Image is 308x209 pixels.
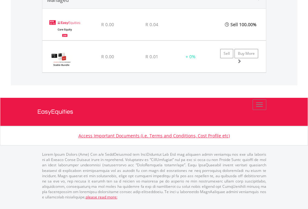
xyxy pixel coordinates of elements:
a: Buy More [235,49,258,58]
img: IPM%20Stable%20Bundle.png [45,49,77,71]
span: R 0.00 [101,54,114,59]
span: R 0.01 [145,54,158,59]
p: Lorem Ipsum Dolors (Ame) Con a/e SeddOeiusmod tem InciDiduntut Lab Etd mag aliquaen admin veniamq... [42,152,266,200]
a: Sell [220,49,233,58]
a: please read more: [86,194,117,200]
span: R 0.04 [145,21,158,27]
img: EasyEquities%20Core%20Equity%20ZAR.jpg [45,17,84,39]
div: + 0% [175,54,206,60]
span: R 0.00 [101,21,114,27]
a: EasyEquities [37,98,271,126]
span: Sell 100.00% [230,21,257,28]
a: Access Important Documents (i.e. Terms and Conditions, Cost Profile etc) [78,133,230,139]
